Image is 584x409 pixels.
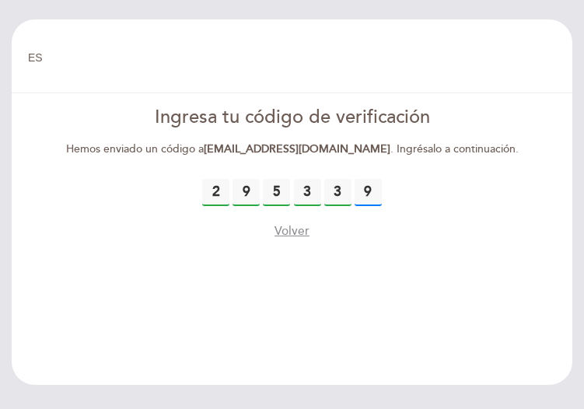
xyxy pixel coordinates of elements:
[33,104,551,131] div: Ingresa tu código de verificación
[263,179,290,206] input: 0
[355,179,382,206] input: 0
[233,179,260,206] input: 0
[275,223,309,240] button: Volver
[33,142,551,157] div: Hemos enviado un código a . Ingrésalo a continuación.
[324,179,351,206] input: 0
[202,179,229,206] input: 0
[204,142,390,156] strong: [EMAIL_ADDRESS][DOMAIN_NAME]
[294,179,321,206] input: 0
